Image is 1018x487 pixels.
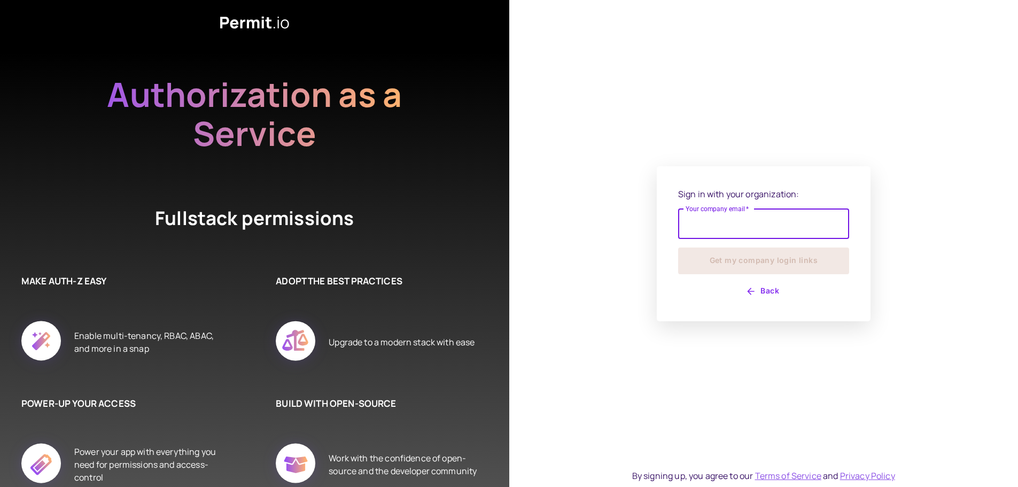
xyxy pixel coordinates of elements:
button: Back [678,283,849,300]
a: Terms of Service [755,470,821,482]
h6: BUILD WITH OPEN-SOURCE [276,397,477,411]
h6: ADOPT THE BEST PRACTICES [276,274,477,288]
button: Get my company login links [678,248,849,274]
a: Privacy Policy [840,470,895,482]
div: Upgrade to a modern stack with ease [329,309,475,375]
h6: MAKE AUTH-Z EASY [21,274,222,288]
div: By signing up, you agree to our and [632,469,895,482]
h4: Fullstack permissions [115,205,393,231]
div: Enable multi-tenancy, RBAC, ABAC, and more in a snap [74,309,222,375]
h6: POWER-UP YOUR ACCESS [21,397,222,411]
h2: Authorization as a Service [73,75,436,153]
label: Your company email [686,204,749,213]
p: Sign in with your organization: [678,188,849,200]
